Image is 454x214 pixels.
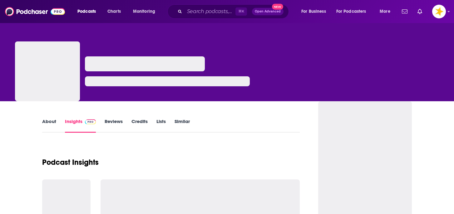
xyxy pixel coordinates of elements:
[175,118,190,133] a: Similar
[5,6,65,17] img: Podchaser - Follow, Share and Rate Podcasts
[105,118,123,133] a: Reviews
[42,158,99,167] h1: Podcast Insights
[415,6,425,17] a: Show notifications dropdown
[73,7,104,17] button: open menu
[173,4,295,19] div: Search podcasts, credits, & more...
[332,7,375,17] button: open menu
[107,7,121,16] span: Charts
[77,7,96,16] span: Podcasts
[235,7,247,16] span: ⌘ K
[399,6,410,17] a: Show notifications dropdown
[336,7,366,16] span: For Podcasters
[85,119,96,124] img: Podchaser Pro
[380,7,390,16] span: More
[297,7,334,17] button: open menu
[131,118,148,133] a: Credits
[42,118,56,133] a: About
[432,5,446,18] button: Show profile menu
[272,4,283,10] span: New
[432,5,446,18] img: User Profile
[432,5,446,18] span: Logged in as Spreaker_Prime
[129,7,163,17] button: open menu
[103,7,125,17] a: Charts
[156,118,166,133] a: Lists
[133,7,155,16] span: Monitoring
[252,8,284,15] button: Open AdvancedNew
[255,10,281,13] span: Open Advanced
[301,7,326,16] span: For Business
[375,7,398,17] button: open menu
[185,7,235,17] input: Search podcasts, credits, & more...
[65,118,96,133] a: InsightsPodchaser Pro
